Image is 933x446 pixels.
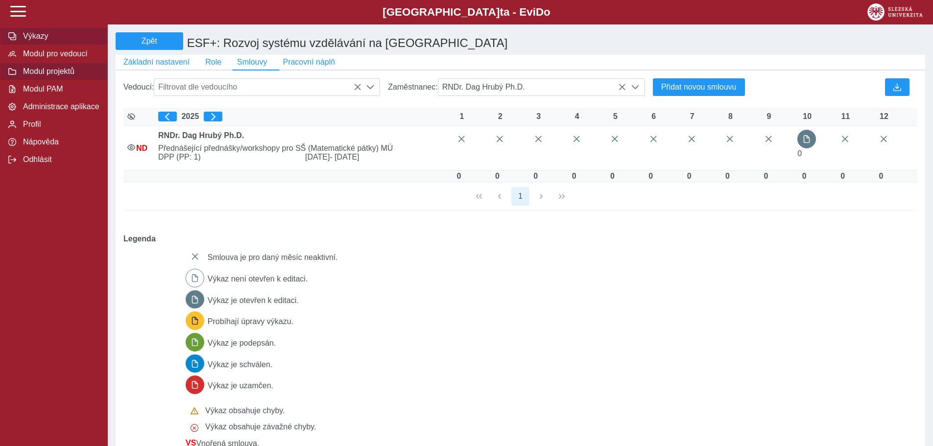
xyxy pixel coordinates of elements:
div: 2025 [158,112,444,121]
span: t [500,6,503,18]
div: Úvazek : [794,172,814,181]
div: Úvazek : [833,172,853,181]
button: Zpět [116,32,183,50]
span: Administrace aplikace [20,102,99,111]
div: 7 [682,112,702,121]
div: 9 [759,112,779,121]
div: Úvazek : [487,172,507,181]
button: Přidat novou smlouvu [653,78,745,96]
span: DPP (PP: 1) [154,153,301,162]
span: Odhlásit [20,155,99,164]
span: Zpět [120,37,179,46]
img: logo_web_su.png [867,3,923,21]
span: o [544,6,550,18]
b: RNDr. Dag Hrubý Ph.D. [158,131,244,140]
h1: ESF+: Rozvoj systému vzdělávání na [GEOGRAPHIC_DATA] [183,32,723,55]
div: Úvazek : [602,172,622,181]
button: Smlouvy [229,55,275,70]
span: Přidat novou smlouvu [661,83,737,92]
div: Úvazek : [641,172,661,181]
span: Smlouvy [237,58,267,67]
div: 11 [836,112,856,121]
span: Přednášející přednášky/workshopy pro SŠ (Matematické pátky) MÚ [154,144,448,153]
span: [DATE] [301,153,448,162]
div: Úvazek : [756,172,776,181]
span: Nápověda [20,138,99,146]
div: 12 [874,112,894,121]
span: Výkazy [20,32,99,41]
button: 1 [511,187,530,206]
button: Role [197,55,229,70]
div: 4 [567,112,587,121]
button: Základní nastavení [116,55,197,70]
div: 1 [452,112,472,121]
div: 8 [721,112,741,121]
span: D [536,6,544,18]
span: Výkaz je podepsán. [208,339,276,347]
span: Výkaz obsahuje chyby. [205,406,285,415]
span: Pracovní náplň [283,58,335,67]
div: Úvazek : [871,172,891,181]
i: Zobrazit aktivní / neaktivní smlouvy [127,113,135,120]
span: Modul projektů [20,67,99,76]
div: Úvazek : [679,172,699,181]
b: Legenda [120,231,913,247]
span: Smlouva je pro daný měsíc neaktivní. [208,253,338,261]
span: Úvazek : [797,149,802,158]
span: Modul pro vedoucí [20,49,99,58]
div: 3 [529,112,549,121]
span: Výkaz je otevřen k editaci. [208,296,299,305]
span: RNDr. Dag Hrubý Ph.D. [438,79,626,95]
span: Modul PAM [20,85,99,94]
span: Probíhají úpravy výkazu. [208,317,293,326]
span: - [DATE] [330,153,359,161]
div: 5 [605,112,625,121]
div: Úvazek : [526,172,546,181]
div: Úvazek : [718,172,738,181]
span: Filtrovat dle vedoucího [154,79,361,95]
span: Výkaz je uzamčen. [208,382,273,390]
div: Zaměstnanec: [384,74,648,100]
span: Role [205,58,221,67]
span: Vedoucí: [123,83,154,92]
i: Smlouva je aktivní [127,143,135,151]
div: 2 [490,112,510,121]
span: Výkaz je schválen. [208,360,273,369]
button: Pracovní náplň [275,55,343,70]
span: Nepravidelná dohoda [136,144,147,152]
b: [GEOGRAPHIC_DATA] a - Evi [29,6,904,19]
span: Výkaz obsahuje závažné chyby. [205,423,316,431]
span: Základní nastavení [123,58,190,67]
span: Výkaz není otevřen k editaci. [208,275,308,283]
div: 10 [797,112,817,121]
div: Úvazek : [564,172,584,181]
div: 6 [644,112,664,121]
span: Profil [20,120,99,129]
div: Úvazek : [449,172,469,181]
